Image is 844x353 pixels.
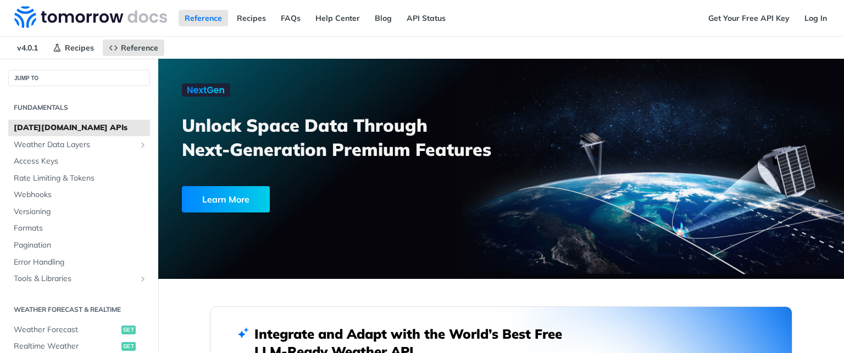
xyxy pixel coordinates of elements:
[14,273,136,284] span: Tools & Libraries
[14,6,167,28] img: Tomorrow.io Weather API Docs
[14,156,147,167] span: Access Keys
[369,10,398,26] a: Blog
[8,271,150,287] a: Tools & LibrariesShow subpages for Tools & Libraries
[798,10,833,26] a: Log In
[138,141,147,149] button: Show subpages for Weather Data Layers
[8,120,150,136] a: [DATE][DOMAIN_NAME] APIs
[14,257,147,268] span: Error Handling
[702,10,796,26] a: Get Your Free API Key
[275,10,307,26] a: FAQs
[182,113,513,161] h3: Unlock Space Data Through Next-Generation Premium Features
[14,173,147,184] span: Rate Limiting & Tokens
[14,206,147,217] span: Versioning
[8,137,150,153] a: Weather Data LayersShow subpages for Weather Data Layers
[179,10,228,26] a: Reference
[14,324,119,335] span: Weather Forecast
[8,254,150,271] a: Error Handling
[8,70,150,86] button: JUMP TO
[182,186,270,212] div: Learn More
[401,10,452,26] a: API Status
[182,186,447,212] a: Learn More
[11,40,44,56] span: v4.0.1
[8,170,150,187] a: Rate Limiting & Tokens
[14,223,147,234] span: Formats
[8,103,150,113] h2: Fundamentals
[65,43,94,53] span: Recipes
[14,189,147,200] span: Webhooks
[121,342,136,351] span: get
[103,40,164,56] a: Reference
[8,153,150,170] a: Access Keys
[309,10,366,26] a: Help Center
[138,274,147,283] button: Show subpages for Tools & Libraries
[8,220,150,237] a: Formats
[8,322,150,338] a: Weather Forecastget
[8,237,150,254] a: Pagination
[14,341,119,352] span: Realtime Weather
[8,204,150,220] a: Versioning
[8,187,150,203] a: Webhooks
[121,43,158,53] span: Reference
[14,139,136,150] span: Weather Data Layers
[14,122,147,133] span: [DATE][DOMAIN_NAME] APIs
[231,10,272,26] a: Recipes
[14,240,147,251] span: Pagination
[47,40,100,56] a: Recipes
[8,305,150,315] h2: Weather Forecast & realtime
[121,326,136,334] span: get
[182,83,230,97] img: NextGen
